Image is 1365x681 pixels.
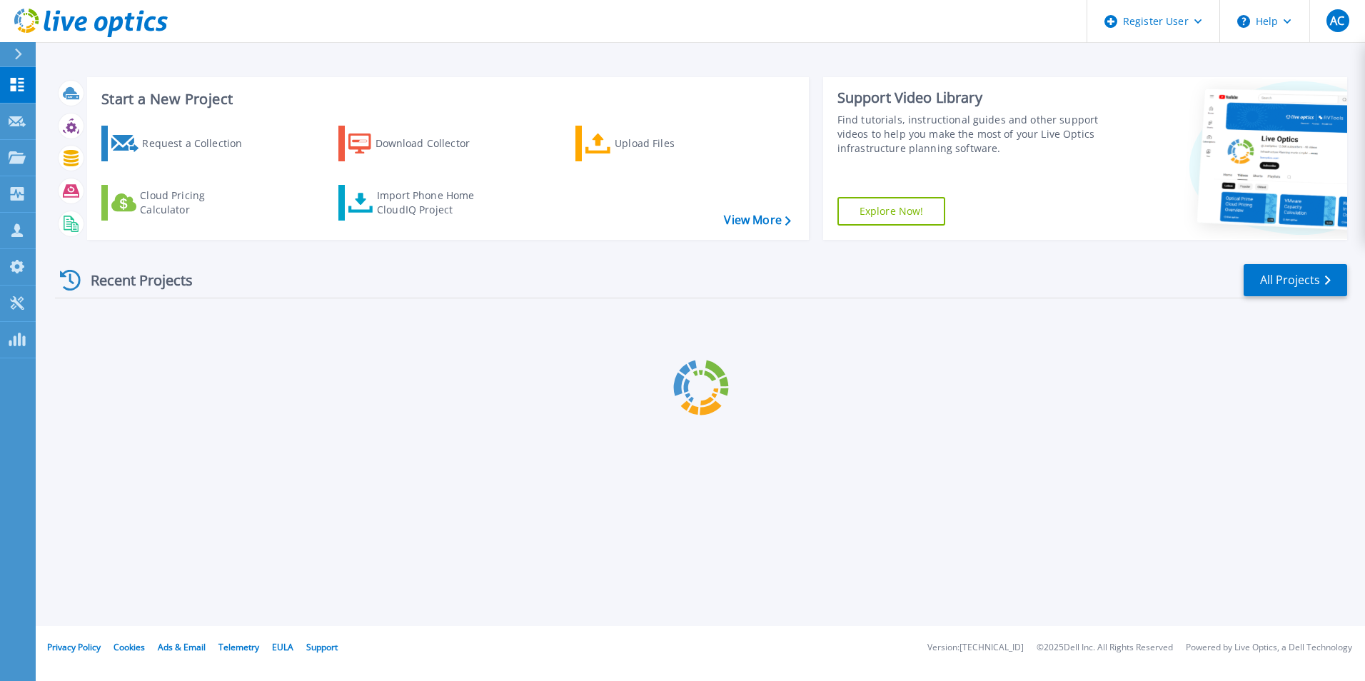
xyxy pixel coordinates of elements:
div: Find tutorials, instructional guides and other support videos to help you make the most of your L... [837,113,1104,156]
span: AC [1330,15,1344,26]
a: Download Collector [338,126,498,161]
div: Import Phone Home CloudIQ Project [377,188,488,217]
a: Upload Files [575,126,735,161]
h3: Start a New Project [101,91,790,107]
li: © 2025 Dell Inc. All Rights Reserved [1037,643,1173,652]
a: All Projects [1244,264,1347,296]
div: Recent Projects [55,263,212,298]
a: EULA [272,641,293,653]
div: Request a Collection [142,129,256,158]
a: Privacy Policy [47,641,101,653]
li: Version: [TECHNICAL_ID] [927,643,1024,652]
div: Support Video Library [837,89,1104,107]
a: Ads & Email [158,641,206,653]
li: Powered by Live Optics, a Dell Technology [1186,643,1352,652]
a: Support [306,641,338,653]
a: Request a Collection [101,126,261,161]
a: Explore Now! [837,197,946,226]
a: Telemetry [218,641,259,653]
div: Cloud Pricing Calculator [140,188,254,217]
div: Upload Files [615,129,729,158]
div: Download Collector [376,129,490,158]
a: View More [724,213,790,227]
a: Cloud Pricing Calculator [101,185,261,221]
a: Cookies [114,641,145,653]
